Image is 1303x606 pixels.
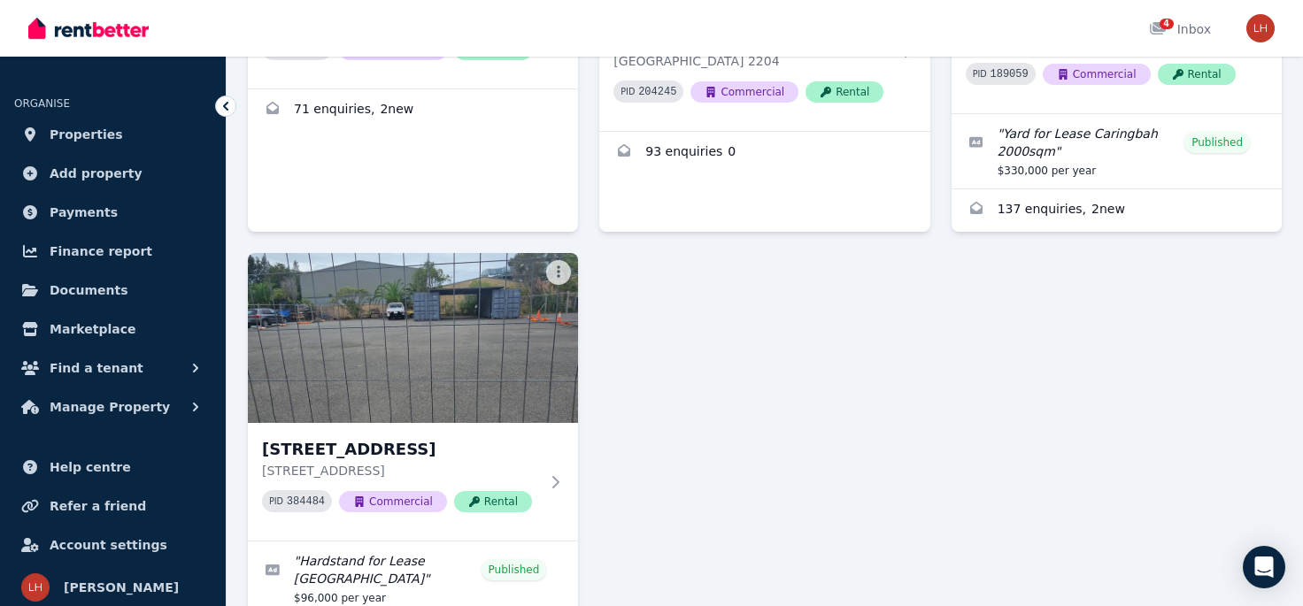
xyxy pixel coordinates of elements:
[14,117,212,152] a: Properties
[248,89,578,132] a: Enquiries for 0 Bermill Street, Rockdale
[621,87,635,96] small: PID
[50,280,128,301] span: Documents
[50,202,118,223] span: Payments
[21,573,50,602] img: LINDA HAMAMDJIAN
[599,132,929,174] a: Enquiries for 0 Marrickville, Marrickville
[339,491,447,512] span: Commercial
[248,253,578,423] img: 137 Turrella St, Turrella
[454,491,532,512] span: Rental
[262,462,539,479] p: [STREET_ADDRESS]
[14,350,212,386] button: Find a tenant
[14,97,70,110] span: ORGANISE
[952,189,1282,232] a: Enquiries for 25 Caringbah, Caringbah
[638,86,676,98] code: 204245
[991,68,1029,81] code: 189059
[50,495,146,517] span: Refer a friend
[248,253,578,541] a: 137 Turrella St, Turrella[STREET_ADDRESS][STREET_ADDRESS]PID 384484CommercialRental
[1246,14,1275,42] img: LINDA HAMAMDJIAN
[14,449,212,485] a: Help centre
[50,534,167,556] span: Account settings
[1149,20,1211,38] div: Inbox
[50,163,143,184] span: Add property
[287,495,325,508] code: 384484
[14,234,212,269] a: Finance report
[50,396,170,418] span: Manage Property
[973,69,987,79] small: PID
[50,456,131,478] span: Help centre
[50,124,123,145] span: Properties
[546,260,571,285] button: More options
[50,241,152,262] span: Finance report
[14,156,212,191] a: Add property
[1043,64,1151,85] span: Commercial
[64,577,179,598] span: [PERSON_NAME]
[690,81,798,103] span: Commercial
[50,318,135,340] span: Marketplace
[1243,546,1285,588] div: Open Intercom Messenger
[14,488,212,524] a: Refer a friend
[14,195,212,230] a: Payments
[262,437,539,462] h3: [STREET_ADDRESS]
[50,357,143,379] span: Find a tenant
[14,311,212,347] a: Marketplace
[14,389,212,425] button: Manage Property
[269,496,283,506] small: PID
[14,527,212,563] a: Account settings
[28,15,149,42] img: RentBetter
[952,114,1282,188] a: Edit listing: Yard for Lease Caringbah 2000sqm
[1160,19,1174,29] span: 4
[806,81,883,103] span: Rental
[14,272,212,308] a: Documents
[1158,64,1236,85] span: Rental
